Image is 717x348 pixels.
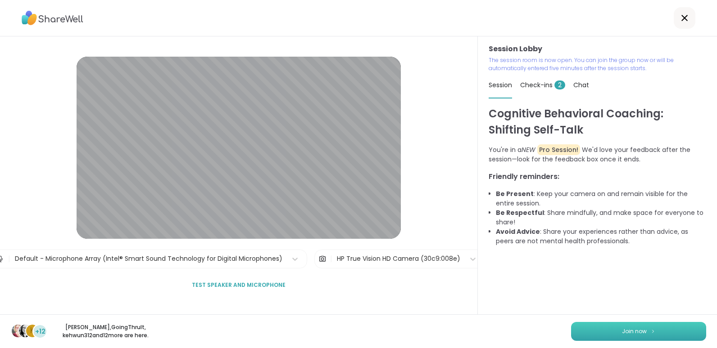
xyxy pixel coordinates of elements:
[12,325,24,337] img: Fausta
[22,8,83,28] img: ShareWell Logo
[30,325,35,337] span: k
[496,189,706,208] li: : Keep your camera on and remain visible for the entire session.
[489,171,706,182] h3: Friendly reminders:
[489,80,512,89] span: Session
[496,227,706,246] li: : Share your experiences rather than advice, as peers are not mental health professionals.
[496,208,706,227] li: : Share mindfully, and make space for everyone to share!
[650,329,656,334] img: ShareWell Logomark
[192,281,286,289] span: Test speaker and microphone
[337,254,460,263] div: HP True Vision HD Camera (30c9:008e)
[15,254,282,263] div: Default - Microphone Array (Intel® Smart Sound Technology for Digital Microphones)
[522,145,535,154] i: NEW
[8,250,10,268] span: |
[496,208,544,217] b: Be Respectful
[35,327,45,336] span: +12
[496,189,534,198] b: Be Present
[520,80,565,89] span: Check-ins
[537,144,580,155] span: Pro Session!
[496,227,540,236] b: Avoid Advice
[489,145,706,164] p: You're in a We'd love your feedback after the session—look for the feedback box once it ends.
[489,56,706,72] p: The session room is now open. You can join the group now or will be automatically entered five mi...
[554,80,565,89] span: 2
[318,250,327,268] img: Camera
[622,327,647,335] span: Join now
[571,322,706,341] button: Join now
[55,323,156,339] p: [PERSON_NAME] , GoingThruIt , kehwun312 and 12 more are here.
[489,44,706,54] h3: Session Lobby
[188,276,289,294] button: Test speaker and microphone
[573,80,589,89] span: Chat
[19,325,32,337] img: GoingThruIt
[330,250,332,268] span: |
[489,106,706,138] h1: Cognitive Behavioral Coaching: Shifting Self-Talk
